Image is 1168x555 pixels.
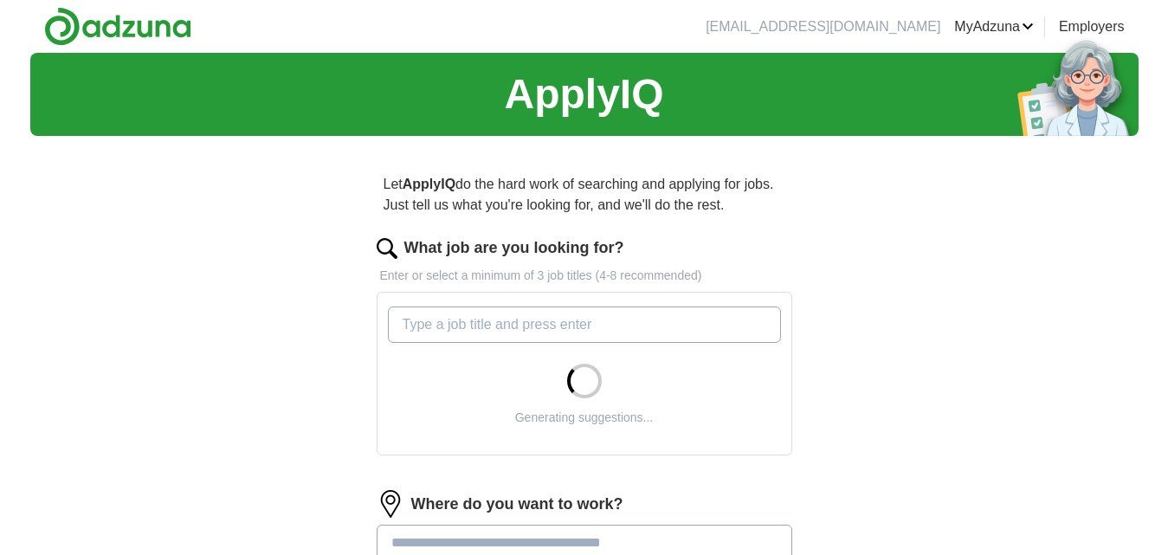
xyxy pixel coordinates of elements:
[404,236,624,260] label: What job are you looking for?
[388,307,781,343] input: Type a job title and press enter
[411,493,623,516] label: Where do you want to work?
[377,490,404,518] img: location.png
[1059,16,1125,37] a: Employers
[515,409,654,427] div: Generating suggestions...
[706,16,940,37] li: [EMAIL_ADDRESS][DOMAIN_NAME]
[377,167,792,223] p: Let do the hard work of searching and applying for jobs. Just tell us what you're looking for, an...
[377,238,397,259] img: search.png
[954,16,1034,37] a: MyAdzuna
[44,7,191,46] img: Adzuna logo
[377,267,792,285] p: Enter or select a minimum of 3 job titles (4-8 recommended)
[504,63,663,126] h1: ApplyIQ
[403,177,455,191] strong: ApplyIQ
